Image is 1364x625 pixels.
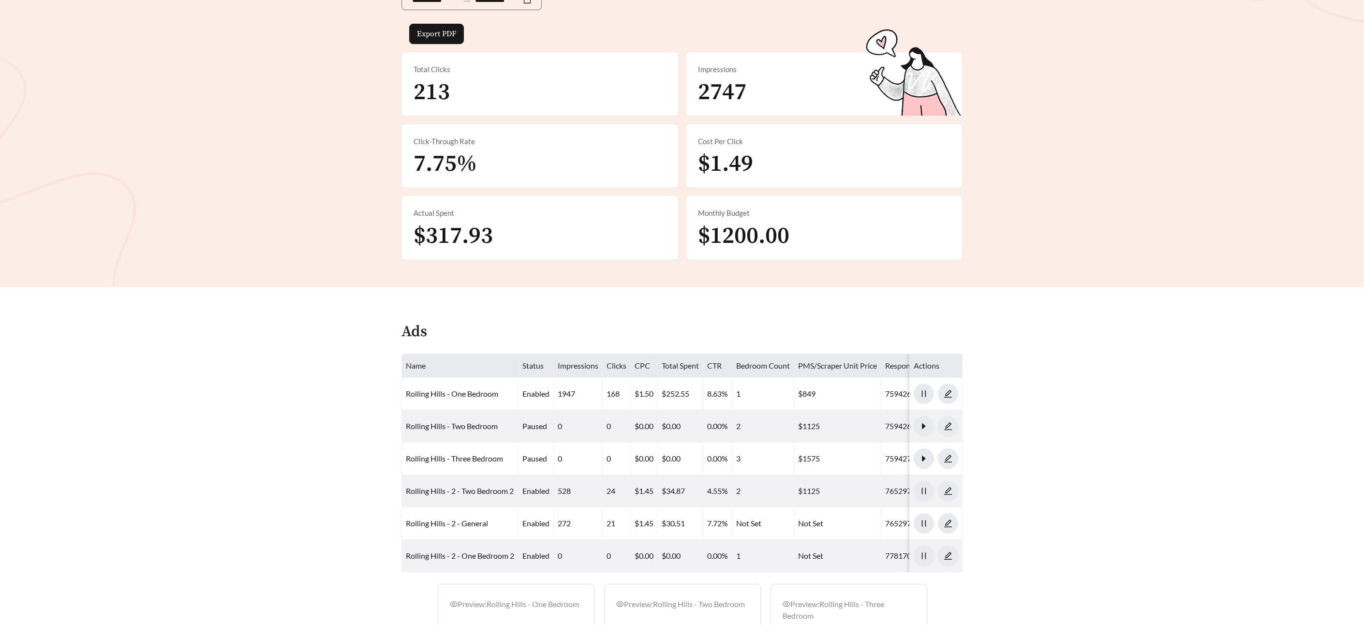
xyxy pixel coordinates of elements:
a: Rolling Hills - 2 - General [406,519,488,528]
th: PMS/Scraper Unit Price [794,354,881,378]
td: 0 [603,443,631,475]
td: $0.00 [631,410,658,443]
span: paused [522,421,547,431]
td: 4.55% [703,475,732,507]
span: paused [522,454,547,463]
td: 528 [554,475,603,507]
span: 213 [414,78,450,107]
button: pause [914,546,934,566]
th: Status [519,354,554,378]
td: 168 [603,378,631,410]
button: edit [938,546,958,566]
span: edit [938,454,958,463]
a: Rolling Hills - Three Bedroom [406,454,503,463]
td: 0 [554,410,603,443]
a: Rolling Hills - 2 - One Bedroom 2 [406,551,514,560]
td: 2 [732,410,794,443]
td: $0.00 [631,443,658,475]
span: eye [616,600,624,608]
td: Not Set [732,507,794,540]
span: caret-right [914,454,934,463]
span: edit [938,519,958,528]
button: edit [938,448,958,469]
th: Total Spent [658,354,703,378]
th: Clicks [603,354,631,378]
td: 0 [603,540,631,572]
td: $1575 [794,443,881,475]
td: $1.50 [631,378,658,410]
td: $0.00 [658,410,703,443]
div: Monthly Budget [698,208,950,219]
td: $1.45 [631,475,658,507]
td: 765297710123 [881,507,947,540]
span: enabled [522,389,549,398]
td: $30.51 [658,507,703,540]
td: 0 [603,410,631,443]
td: $252.55 [658,378,703,410]
td: 0 [554,540,603,572]
span: caret-right [914,422,934,431]
span: 2747 [698,78,746,107]
span: $1200.00 [698,222,789,251]
span: edit [938,487,958,495]
span: $1.49 [698,149,753,179]
button: edit [938,384,958,404]
a: edit [938,389,958,398]
th: Bedroom Count [732,354,794,378]
a: edit [938,454,958,463]
button: pause [914,384,934,404]
td: $849 [794,378,881,410]
td: $1125 [794,410,881,443]
a: edit [938,486,958,495]
td: 0.00% [703,410,732,443]
div: Preview: Rolling Hills - Three Bedroom [783,598,915,622]
td: 21 [603,507,631,540]
th: Responsive Ad Id [881,354,947,378]
span: 7.75% [414,149,477,179]
button: edit [938,416,958,436]
td: 0 [554,443,603,475]
td: $0.00 [631,540,658,572]
td: $0.00 [658,540,703,572]
td: 759426927569 [881,410,947,443]
button: pause [914,481,934,501]
td: 0.00% [703,443,732,475]
td: 759426927116 [881,378,947,410]
th: Impressions [554,354,603,378]
td: 759427082288 [881,443,947,475]
a: edit [938,551,958,560]
td: $1125 [794,475,881,507]
div: Actual Spent [414,208,666,219]
button: pause [914,513,934,534]
a: Rolling Hills - Two Bedroom [406,421,498,431]
div: Click-Through Rate [414,136,666,147]
span: CPC [635,361,650,370]
td: $0.00 [658,443,703,475]
td: 1947 [554,378,603,410]
div: Preview: Rolling Hills - Two Bedroom [616,598,749,610]
td: 272 [554,507,603,540]
span: $317.93 [414,222,493,251]
td: 8.63% [703,378,732,410]
a: Rolling Hills - One Bedroom [406,389,498,398]
td: 0.00% [703,540,732,572]
a: edit [938,421,958,431]
span: pause [914,519,934,528]
span: pause [914,551,934,560]
span: pause [914,487,934,495]
span: edit [938,389,958,398]
td: 1 [732,540,794,572]
div: Impressions [698,64,950,75]
div: Total Clicks [414,64,666,75]
td: 778170389454 [881,540,947,572]
a: edit [938,519,958,528]
span: CTR [707,361,722,370]
td: 3 [732,443,794,475]
span: pause [914,389,934,398]
td: 1 [732,378,794,410]
td: Not Set [794,507,881,540]
button: caret-right [914,448,934,469]
button: caret-right [914,416,934,436]
span: Export PDF [417,28,456,40]
td: 2 [732,475,794,507]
